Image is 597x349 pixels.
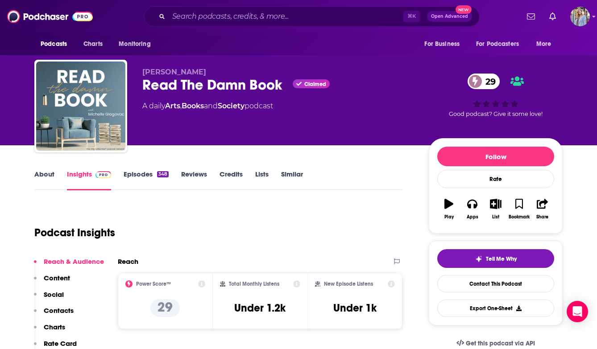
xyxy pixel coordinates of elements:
button: Charts [34,323,65,339]
p: Contacts [44,306,74,315]
button: Apps [460,193,484,225]
input: Search podcasts, credits, & more... [169,9,403,24]
img: Podchaser - Follow, Share and Rate Podcasts [7,8,93,25]
p: Content [44,274,70,282]
span: More [536,38,551,50]
span: Monitoring [119,38,150,50]
h2: Power Score™ [136,281,171,287]
span: For Podcasters [476,38,519,50]
h2: New Episode Listens [324,281,373,287]
div: List [492,214,499,220]
span: 29 [477,74,500,89]
button: open menu [112,36,162,53]
a: Books [182,102,204,110]
span: Podcasts [41,38,67,50]
h1: Podcast Insights [34,226,115,239]
button: Show profile menu [570,7,590,26]
a: Arts [165,102,180,110]
span: , [180,102,182,110]
div: Rate [437,170,554,188]
div: 29Good podcast? Give it some love! [429,68,563,123]
a: About [34,170,54,190]
img: Read The Damn Book [36,62,125,151]
button: Contacts [34,306,74,323]
a: Credits [220,170,243,190]
a: Contact This Podcast [437,275,554,292]
img: User Profile [570,7,590,26]
div: Search podcasts, credits, & more... [144,6,480,27]
span: Good podcast? Give it some love! [449,111,543,117]
button: Social [34,290,64,307]
span: Tell Me Why [486,255,517,263]
a: Show notifications dropdown [523,9,539,24]
h3: Under 1k [333,301,377,315]
span: and [204,102,218,110]
button: Follow [437,147,554,166]
span: For Business [424,38,460,50]
a: Reviews [181,170,207,190]
h2: Reach [118,257,138,266]
p: Social [44,290,64,299]
button: Bookmark [507,193,531,225]
div: Apps [467,214,478,220]
span: [PERSON_NAME] [142,68,206,76]
button: Reach & Audience [34,257,104,274]
div: Share [536,214,548,220]
span: ⌘ K [403,11,420,22]
h3: Under 1.2k [234,301,286,315]
button: Share [531,193,554,225]
button: Content [34,274,70,290]
button: tell me why sparkleTell Me Why [437,249,554,268]
img: tell me why sparkle [475,255,482,263]
button: open menu [34,36,79,53]
button: open menu [418,36,471,53]
div: Bookmark [509,214,530,220]
p: Charts [44,323,65,331]
button: open menu [470,36,532,53]
span: Charts [83,38,103,50]
p: Reach & Audience [44,257,104,266]
div: 348 [157,171,169,177]
span: Open Advanced [431,14,468,19]
a: Show notifications dropdown [546,9,560,24]
span: Claimed [304,82,326,86]
div: Open Intercom Messenger [567,301,588,322]
span: New [456,5,472,14]
button: Open AdvancedNew [427,11,472,22]
button: Export One-Sheet [437,300,554,317]
a: 29 [468,74,500,89]
div: A daily podcast [142,101,273,111]
span: Get this podcast via API [466,340,535,347]
a: InsightsPodchaser Pro [67,170,111,190]
a: Society [218,102,245,110]
p: Rate Card [44,339,77,348]
p: 29 [150,299,180,317]
div: Play [444,214,454,220]
a: Charts [78,36,108,53]
a: Lists [255,170,269,190]
button: Play [437,193,460,225]
h2: Total Monthly Listens [229,281,279,287]
a: Similar [281,170,303,190]
a: Episodes348 [124,170,169,190]
button: List [484,193,507,225]
img: Podchaser Pro [95,171,111,178]
button: open menu [530,36,563,53]
span: Logged in as JFMuntsinger [570,7,590,26]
